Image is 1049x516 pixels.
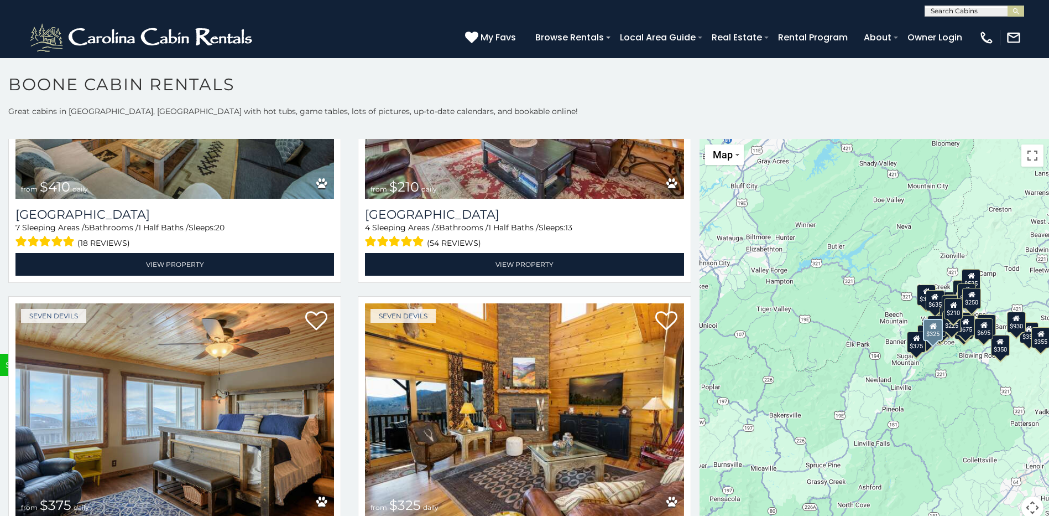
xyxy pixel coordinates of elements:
div: $695 [974,318,993,339]
div: $930 [1007,312,1026,333]
a: Owner Login [902,28,968,47]
span: $210 [389,179,419,195]
div: $325 [923,319,943,341]
button: Change map style [705,145,744,165]
span: from [370,185,387,193]
a: Add to favorites [305,310,327,333]
div: $250 [962,288,981,309]
a: About [858,28,897,47]
div: $675 [956,315,975,336]
span: $410 [40,179,70,195]
span: 1 Half Baths / [138,223,189,233]
span: Map [713,149,733,161]
span: daily [74,503,89,512]
span: 3 [435,223,439,233]
span: 5 [85,223,89,233]
span: 4 [365,223,370,233]
span: (54 reviews) [427,236,481,250]
div: $350 [991,335,1010,356]
div: Sleeping Areas / Bathrooms / Sleeps: [365,222,683,250]
div: $355 [1020,322,1038,343]
div: $395 [955,312,974,333]
a: Browse Rentals [530,28,609,47]
div: $375 [907,332,926,353]
a: [GEOGRAPHIC_DATA] [365,207,683,222]
a: Seven Devils [21,309,86,323]
span: from [370,503,387,512]
span: daily [421,185,437,193]
a: Rental Program [773,28,853,47]
span: 7 [15,223,20,233]
div: $320 [953,280,972,301]
span: 1 Half Baths / [488,223,539,233]
div: $410 [934,303,953,324]
span: 20 [215,223,225,233]
span: 13 [565,223,572,233]
div: $225 [942,311,961,332]
div: Sleeping Areas / Bathrooms / Sleeps: [15,222,334,250]
div: $380 [977,314,996,336]
span: daily [423,503,439,512]
div: $565 [942,292,961,313]
div: $451 [940,307,958,328]
div: $400 [927,316,946,337]
span: from [21,185,38,193]
span: $325 [389,497,421,513]
div: $635 [926,290,944,311]
span: $375 [40,497,71,513]
a: View Property [15,253,334,276]
a: Local Area Guide [614,28,701,47]
div: $210 [944,298,963,319]
div: $460 [941,295,960,316]
span: from [21,503,38,512]
span: daily [72,185,88,193]
img: phone-regular-white.png [979,30,994,45]
span: (18 reviews) [77,236,130,250]
h3: Mountainside Lodge [15,207,334,222]
button: Toggle fullscreen view [1021,145,1043,167]
a: [GEOGRAPHIC_DATA] [15,207,334,222]
a: My Favs [465,30,519,45]
a: View Property [365,253,683,276]
div: $525 [962,269,980,290]
a: Seven Devils [370,309,436,323]
h3: Willow Valley View [365,207,683,222]
img: mail-regular-white.png [1006,30,1021,45]
span: My Favs [481,30,516,44]
div: $255 [957,283,976,305]
a: Real Estate [706,28,768,47]
a: Add to favorites [655,310,677,333]
img: White-1-2.png [28,21,257,54]
div: $305 [917,285,936,306]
